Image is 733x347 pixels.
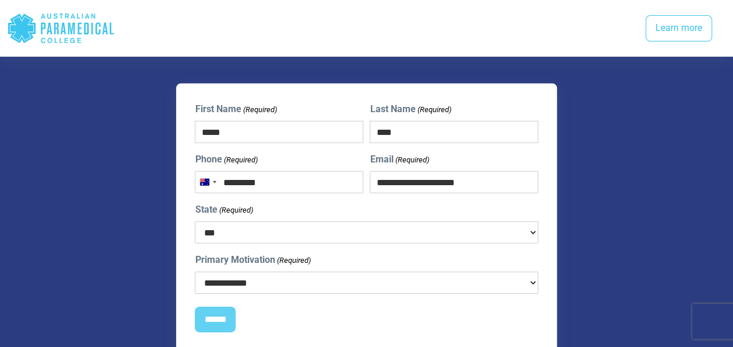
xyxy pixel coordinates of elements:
span: (Required) [394,154,429,166]
span: (Required) [218,204,253,216]
a: Learn more [646,15,712,42]
label: Primary Motivation [195,253,310,267]
span: (Required) [276,255,311,266]
span: (Required) [242,104,277,116]
span: (Required) [223,154,258,166]
label: First Name [195,102,276,116]
button: Selected country [195,172,220,193]
span: (Required) [416,104,451,116]
label: Phone [195,152,257,166]
div: Australian Paramedical College [7,9,115,47]
label: Email [370,152,429,166]
label: State [195,203,252,217]
label: Last Name [370,102,451,116]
